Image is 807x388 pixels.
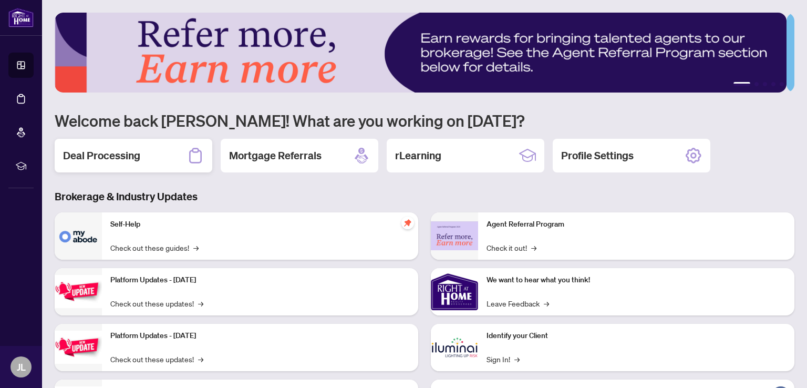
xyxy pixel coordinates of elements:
[763,82,767,86] button: 3
[431,324,478,371] img: Identify your Client
[55,331,102,364] img: Platform Updates - July 8, 2025
[733,82,750,86] button: 1
[561,148,634,163] h2: Profile Settings
[487,330,786,342] p: Identify your Client
[55,275,102,308] img: Platform Updates - July 21, 2025
[55,212,102,260] img: Self-Help
[487,274,786,286] p: We want to hear what you think!
[531,242,536,253] span: →
[110,330,410,342] p: Platform Updates - [DATE]
[395,148,441,163] h2: rLearning
[431,221,478,250] img: Agent Referral Program
[55,110,794,130] h1: Welcome back [PERSON_NAME]! What are you working on [DATE]?
[8,8,34,27] img: logo
[193,242,199,253] span: →
[487,219,786,230] p: Agent Referral Program
[17,360,26,374] span: JL
[110,274,410,286] p: Platform Updates - [DATE]
[401,217,414,229] span: pushpin
[514,353,520,365] span: →
[487,298,549,309] a: Leave Feedback→
[487,242,536,253] a: Check it out!→
[771,82,775,86] button: 4
[198,298,203,309] span: →
[55,13,787,93] img: Slide 0
[110,219,410,230] p: Self-Help
[754,82,759,86] button: 2
[544,298,549,309] span: →
[55,189,794,204] h3: Brokerage & Industry Updates
[63,148,140,163] h2: Deal Processing
[110,298,203,309] a: Check out these updates!→
[780,82,784,86] button: 5
[110,242,199,253] a: Check out these guides!→
[229,148,322,163] h2: Mortgage Referrals
[765,351,796,383] button: Open asap
[110,353,203,365] a: Check out these updates!→
[198,353,203,365] span: →
[431,268,478,315] img: We want to hear what you think!
[487,353,520,365] a: Sign In!→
